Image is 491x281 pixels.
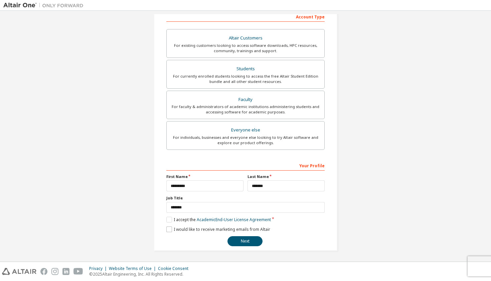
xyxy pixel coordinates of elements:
[171,33,320,43] div: Altair Customers
[166,11,325,22] div: Account Type
[73,268,83,275] img: youtube.svg
[40,268,47,275] img: facebook.svg
[166,195,325,201] label: Job Title
[109,266,158,271] div: Website Terms of Use
[197,217,271,222] a: Academic End-User License Agreement
[171,125,320,135] div: Everyone else
[3,2,87,9] img: Altair One
[89,271,192,277] p: © 2025 Altair Engineering, Inc. All Rights Reserved.
[2,268,36,275] img: altair_logo.svg
[171,64,320,74] div: Students
[171,74,320,84] div: For currently enrolled students looking to access the free Altair Student Edition bundle and all ...
[171,95,320,104] div: Faculty
[227,236,263,246] button: Next
[166,226,270,232] label: I would like to receive marketing emails from Altair
[51,268,58,275] img: instagram.svg
[166,217,271,222] label: I accept the
[171,43,320,54] div: For existing customers looking to access software downloads, HPC resources, community, trainings ...
[248,174,325,179] label: Last Name
[171,104,320,115] div: For faculty & administrators of academic institutions administering students and accessing softwa...
[171,135,320,146] div: For individuals, businesses and everyone else looking to try Altair software and explore our prod...
[158,266,192,271] div: Cookie Consent
[62,268,69,275] img: linkedin.svg
[89,266,109,271] div: Privacy
[166,174,243,179] label: First Name
[166,160,325,171] div: Your Profile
